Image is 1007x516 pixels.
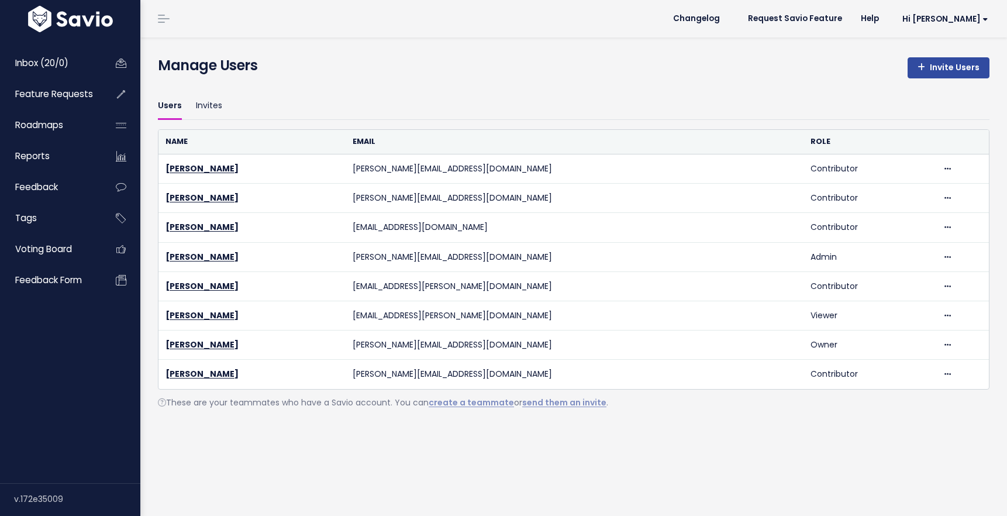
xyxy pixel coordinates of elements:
[803,130,935,154] th: Role
[158,130,346,154] th: Name
[888,10,998,28] a: Hi [PERSON_NAME]
[346,130,803,154] th: Email
[15,57,68,69] span: Inbox (20/0)
[522,397,606,408] a: send them an invite
[346,154,803,184] td: [PERSON_NAME][EMAIL_ADDRESS][DOMAIN_NAME]
[673,15,720,23] span: Changelog
[165,280,239,292] a: [PERSON_NAME]
[165,251,239,263] a: [PERSON_NAME]
[803,271,935,301] td: Contributor
[15,88,93,100] span: Feature Requests
[165,339,239,350] a: [PERSON_NAME]
[803,301,935,330] td: Viewer
[739,10,851,27] a: Request Savio Feature
[158,55,257,76] h4: Manage Users
[3,267,97,294] a: Feedback form
[196,92,222,120] a: Invites
[3,112,97,139] a: Roadmaps
[3,205,97,232] a: Tags
[803,184,935,213] td: Contributor
[15,150,50,162] span: Reports
[902,15,988,23] span: Hi [PERSON_NAME]
[908,57,989,78] a: Invite Users
[165,221,239,233] a: [PERSON_NAME]
[803,154,935,184] td: Contributor
[346,360,803,389] td: [PERSON_NAME][EMAIL_ADDRESS][DOMAIN_NAME]
[15,181,58,193] span: Feedback
[15,212,37,224] span: Tags
[165,309,239,321] a: [PERSON_NAME]
[3,236,97,263] a: Voting Board
[429,397,514,408] a: create a teammate
[3,174,97,201] a: Feedback
[15,274,82,286] span: Feedback form
[14,484,140,514] div: v.172e35009
[803,242,935,271] td: Admin
[346,301,803,330] td: [EMAIL_ADDRESS][PERSON_NAME][DOMAIN_NAME]
[803,213,935,242] td: Contributor
[165,163,239,174] a: [PERSON_NAME]
[158,397,608,408] span: These are your teammates who have a Savio account. You can or .
[3,143,97,170] a: Reports
[346,213,803,242] td: [EMAIL_ADDRESS][DOMAIN_NAME]
[346,331,803,360] td: [PERSON_NAME][EMAIL_ADDRESS][DOMAIN_NAME]
[346,271,803,301] td: [EMAIL_ADDRESS][PERSON_NAME][DOMAIN_NAME]
[346,184,803,213] td: [PERSON_NAME][EMAIL_ADDRESS][DOMAIN_NAME]
[3,50,97,77] a: Inbox (20/0)
[346,242,803,271] td: [PERSON_NAME][EMAIL_ADDRESS][DOMAIN_NAME]
[803,331,935,360] td: Owner
[158,92,182,120] a: Users
[165,192,239,204] a: [PERSON_NAME]
[25,6,116,32] img: logo-white.9d6f32f41409.svg
[3,81,97,108] a: Feature Requests
[803,360,935,389] td: Contributor
[15,243,72,255] span: Voting Board
[15,119,63,131] span: Roadmaps
[165,368,239,380] a: [PERSON_NAME]
[851,10,888,27] a: Help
